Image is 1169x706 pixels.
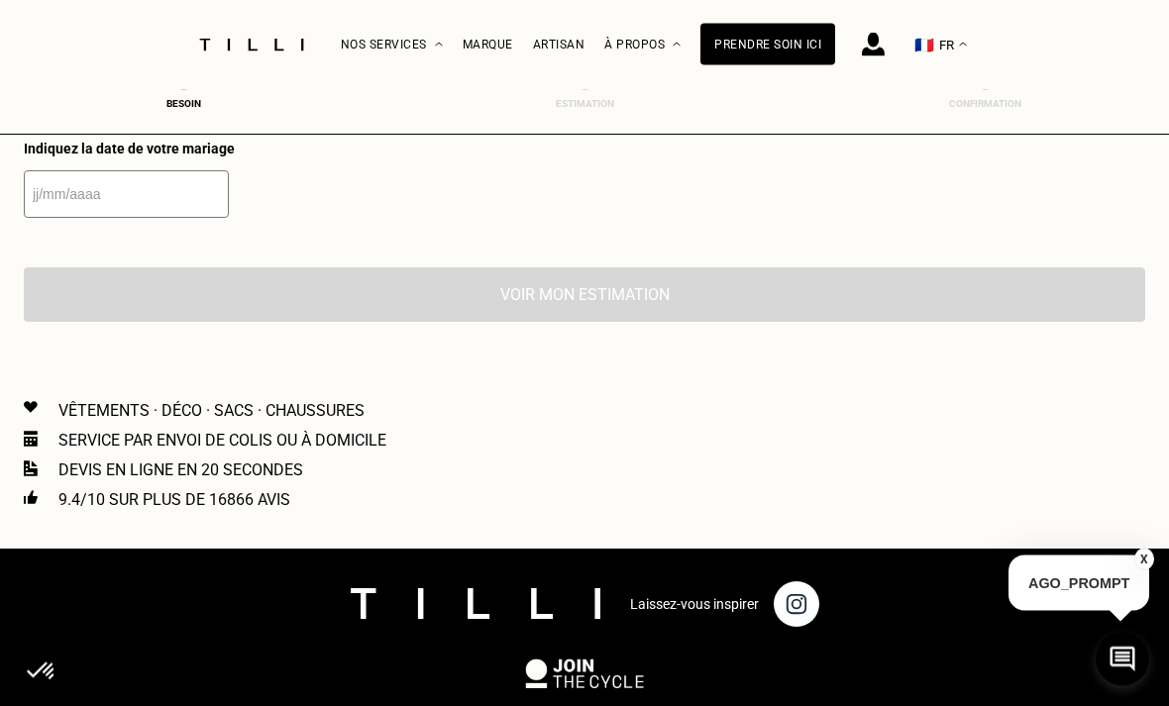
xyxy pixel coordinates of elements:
[24,432,38,448] img: Icon
[946,98,1025,109] div: Confirmation
[1134,549,1154,570] button: X
[24,461,38,477] img: Icon
[24,491,38,505] img: Icon
[774,582,819,628] img: page instagram de Tilli une retoucherie à domicile
[24,171,229,219] input: jj/mm/aaaa
[914,36,934,54] span: 🇫🇷
[630,597,759,613] p: Laissez-vous inspirer
[1009,555,1149,611] p: AGO_PROMPT
[192,39,311,51] img: Logo du service de couturière Tilli
[862,33,885,56] img: icône connexion
[24,402,38,414] img: Icon
[58,491,290,510] p: 9.4/10 sur plus de 16866 avis
[904,1,977,89] button: 🇫🇷 FR
[435,43,443,48] img: Menu déroulant
[145,98,224,109] div: Besoin
[959,43,967,48] img: menu déroulant
[463,38,513,51] a: Marque
[604,1,681,89] div: À propos
[545,98,624,109] div: Estimation
[341,1,443,89] div: Nos services
[58,461,303,480] p: Devis en ligne en 20 secondes
[58,402,365,421] p: Vêtements · Déco · Sacs · Chaussures
[525,659,644,689] img: logo Join The Cycle
[58,432,386,451] p: Service par envoi de colis ou à domicile
[24,142,1145,157] div: Indiquez la date de votre mariage
[533,38,585,51] a: Artisan
[700,24,835,65] a: Prendre soin ici
[351,589,600,620] img: logo Tilli
[673,43,681,48] img: Menu déroulant à propos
